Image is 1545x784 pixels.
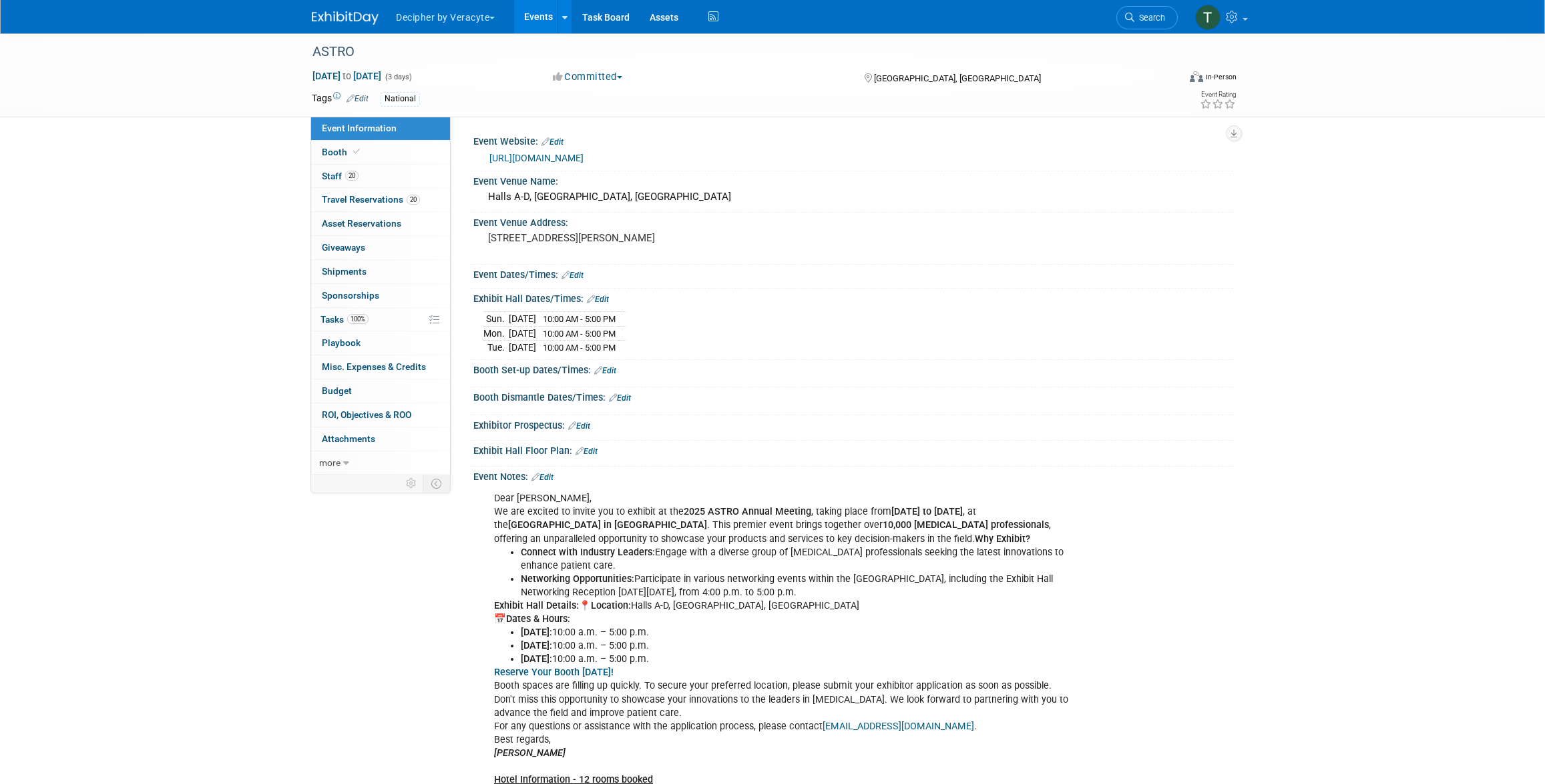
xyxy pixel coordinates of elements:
td: Sun. [483,311,509,326]
b: Connect with Industry Leaders: [521,547,655,558]
div: Event Dates/Times: [473,265,1233,282]
div: National [381,92,420,106]
span: Playbook [322,337,361,348]
a: Edit [347,94,369,103]
div: Event Rating [1200,91,1236,98]
span: Budget [322,385,352,396]
div: Exhibit Hall Dates/Times: [473,289,1233,306]
span: 20 [345,171,359,181]
div: Event Website: [473,131,1233,149]
a: Edit [587,295,609,304]
a: Sponsorships [311,284,450,307]
span: Sponsorships [322,290,379,301]
td: [DATE] [509,311,536,326]
a: Shipments [311,260,450,283]
span: Event Information [322,123,397,133]
a: Reserve Your Booth [DATE]! [494,667,614,678]
a: Attachments [311,427,450,451]
b: 2025 ASTRO Annual Meeting [684,506,811,517]
button: Committed [548,70,628,84]
span: Giveaways [322,242,365,253]
td: Tags [312,91,369,107]
li: Participate in various networking events within the [GEOGRAPHIC_DATA], including the Exhibit Hall... [521,573,1078,599]
b: [GEOGRAPHIC_DATA] in [GEOGRAPHIC_DATA] [508,519,707,531]
span: [GEOGRAPHIC_DATA], [GEOGRAPHIC_DATA] [874,73,1041,83]
b: Why Exhibit? [975,533,1030,545]
div: Event Format [1099,69,1237,89]
b: [DATE] to [DATE] [891,506,963,517]
span: 20 [407,195,420,205]
a: Playbook [311,331,450,355]
span: 100% [347,314,369,324]
li: 10:00 a.m. – 5:00 p.m. [521,639,1078,653]
a: Staff20 [311,165,450,188]
span: 10:00 AM - 5:00 PM [543,329,616,339]
span: more [319,457,341,468]
i: Booth reservation complete [353,148,360,155]
span: Misc. Expenses & Credits [322,361,426,372]
a: Edit [609,393,631,403]
div: Event Venue Name: [473,171,1233,188]
img: ExhibitDay [312,11,379,25]
a: Edit [541,137,564,147]
span: [DATE] [DATE] [312,70,382,82]
a: Tasks100% [311,308,450,331]
span: (3 days) [384,73,412,81]
b: 10,000 [MEDICAL_DATA] professionals [883,519,1049,531]
li: 10:00 a.m. – 5:00 p.m. [521,626,1078,639]
a: Giveaways [311,236,450,259]
span: to [341,71,353,81]
span: Search [1134,13,1165,23]
b: [DATE]: [521,640,552,651]
span: Shipments [322,266,367,277]
a: [EMAIL_ADDRESS][DOMAIN_NAME] [823,721,974,732]
li: 10:00 a.m. – 5:00 p.m. [521,653,1078,666]
span: Attachments [322,433,375,444]
td: [DATE] [509,341,536,355]
span: Staff [322,171,359,181]
a: Edit [562,271,584,280]
b: Exhibit Hall Details: [494,600,579,611]
b: Dates & Hours: [506,613,570,625]
span: Booth [322,147,363,157]
div: Halls A-D, [GEOGRAPHIC_DATA], [GEOGRAPHIC_DATA] [483,187,1223,207]
div: Exhibitor Prospectus: [473,415,1233,433]
a: [URL][DOMAIN_NAME] [489,153,584,163]
span: 10:00 AM - 5:00 PM [543,343,616,353]
pre: [STREET_ADDRESS][PERSON_NAME] [488,232,775,244]
td: Mon. [483,326,509,341]
span: ROI, Objectives & ROO [322,409,411,420]
img: Tony Alvarado [1195,5,1221,30]
a: Budget [311,379,450,403]
b: [DATE]: [521,653,552,665]
div: Event Venue Address: [473,213,1233,229]
a: Search [1116,6,1178,29]
a: Event Information [311,117,450,140]
b: [PERSON_NAME] [494,747,566,759]
img: Format-Inperson.png [1190,71,1203,82]
td: Tue. [483,341,509,355]
span: Asset Reservations [322,218,401,229]
td: [DATE] [509,326,536,341]
a: Misc. Expenses & Credits [311,355,450,379]
a: Booth [311,141,450,164]
span: Travel Reservations [322,194,420,205]
div: Booth Dismantle Dates/Times: [473,387,1233,405]
a: Edit [594,366,616,375]
div: ASTRO [308,40,1158,64]
div: Booth Set-up Dates/Times: [473,360,1233,377]
a: Asset Reservations [311,212,450,235]
b: Networking Opportunities: [521,573,634,585]
a: Edit [531,473,554,482]
span: Tasks [320,314,369,325]
div: Exhibit Hall Floor Plan: [473,441,1233,458]
div: In-Person [1205,72,1237,82]
span: 10:00 AM - 5:00 PM [543,314,616,324]
a: more [311,451,450,475]
a: ROI, Objectives & ROO [311,403,450,427]
div: Event Notes: [473,467,1233,484]
a: Edit [576,447,598,456]
a: Travel Reservations20 [311,188,450,211]
b: [DATE]: [521,627,552,638]
a: Edit [568,421,590,431]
